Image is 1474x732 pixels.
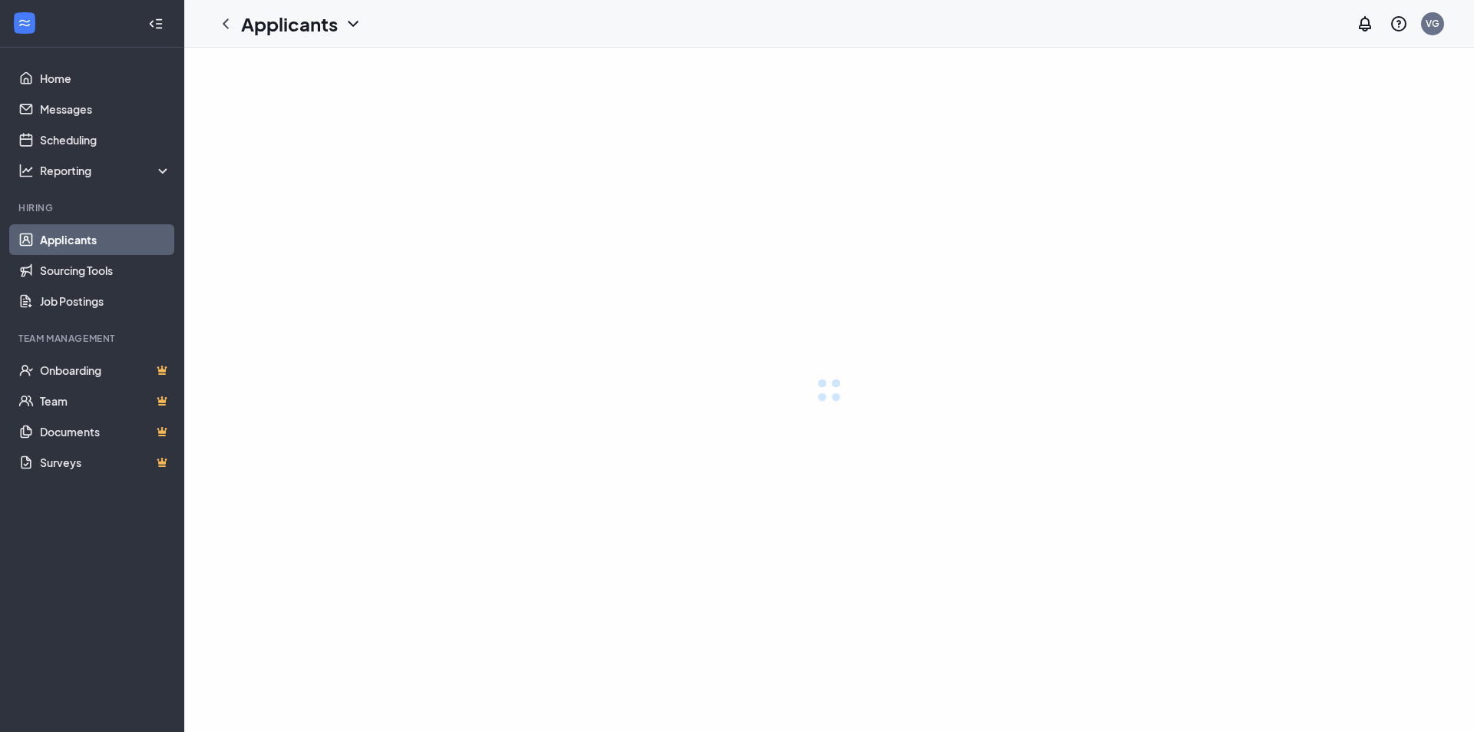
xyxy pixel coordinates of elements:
h1: Applicants [241,11,338,37]
a: Home [40,63,171,94]
svg: Collapse [148,16,164,31]
svg: ChevronLeft [216,15,235,33]
a: DocumentsCrown [40,416,171,447]
svg: Analysis [18,163,34,178]
a: SurveysCrown [40,447,171,478]
a: Job Postings [40,286,171,316]
div: Reporting [40,163,172,178]
a: Sourcing Tools [40,255,171,286]
a: Applicants [40,224,171,255]
div: VG [1426,17,1439,30]
svg: WorkstreamLogo [17,15,32,31]
div: Team Management [18,332,168,345]
svg: Notifications [1356,15,1374,33]
svg: QuestionInfo [1390,15,1408,33]
a: Messages [40,94,171,124]
a: OnboardingCrown [40,355,171,386]
div: Hiring [18,201,168,214]
svg: ChevronDown [344,15,362,33]
a: TeamCrown [40,386,171,416]
a: Scheduling [40,124,171,155]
